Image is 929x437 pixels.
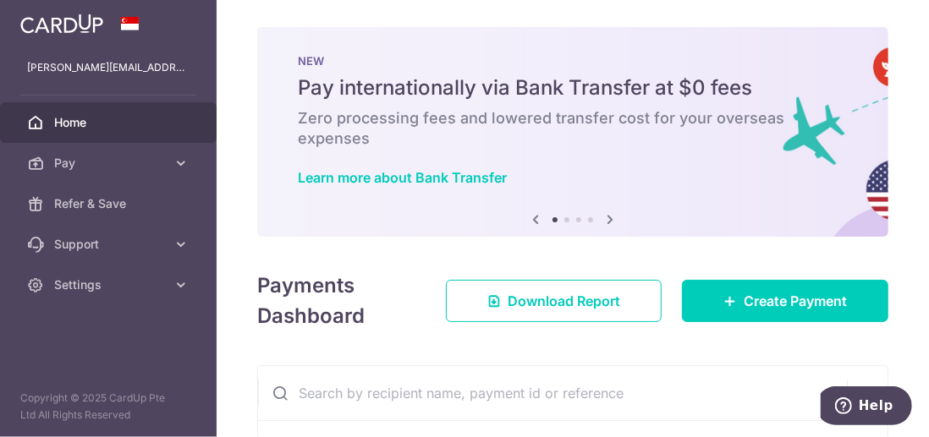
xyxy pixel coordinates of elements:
span: Support [54,236,166,253]
span: Download Report [508,291,620,311]
span: Pay [54,155,166,172]
a: Learn more about Bank Transfer [298,169,507,186]
img: CardUp [20,14,103,34]
h6: Zero processing fees and lowered transfer cost for your overseas expenses [298,108,848,149]
span: Refer & Save [54,195,166,212]
h5: Pay internationally via Bank Transfer at $0 fees [298,74,848,101]
a: Create Payment [682,280,888,322]
span: Home [54,114,166,131]
span: Settings [54,276,166,293]
img: Bank transfer banner [257,27,888,237]
h4: Payments Dashboard [257,270,415,331]
iframe: Opens a widget where you can find more information [821,386,912,429]
p: [PERSON_NAME][EMAIL_ADDRESS][DOMAIN_NAME] [27,59,190,76]
input: Search by recipient name, payment id or reference [258,366,847,420]
span: Create Payment [744,291,847,311]
a: Download Report [446,280,662,322]
p: NEW [298,54,848,68]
